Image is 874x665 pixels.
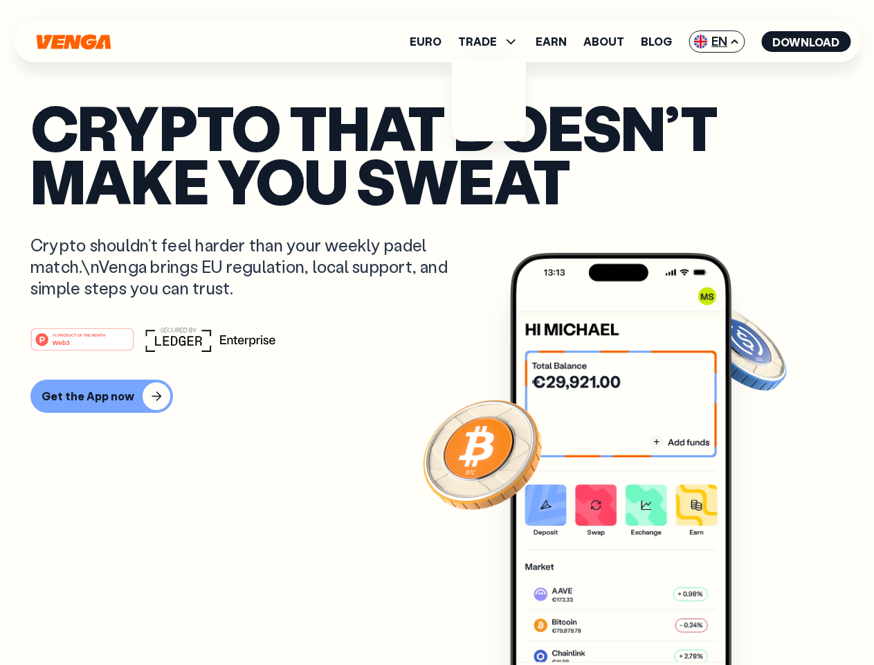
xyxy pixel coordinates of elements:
span: TRADE [458,33,519,50]
button: Download [761,31,850,52]
button: Get the App now [30,380,173,413]
a: Earn [536,36,567,47]
img: flag-uk [693,35,707,48]
a: Euro [410,36,441,47]
p: Crypto that doesn’t make you sweat [30,100,844,206]
a: Get the App now [30,380,844,413]
a: #1 PRODUCT OF THE MONTHWeb3 [30,336,134,354]
tspan: #1 PRODUCT OF THE MONTH [53,332,105,337]
tspan: Web3 [53,338,70,346]
div: Get the App now [42,389,134,403]
span: TRADE [458,36,497,47]
svg: Home [35,34,112,50]
a: About [583,36,624,47]
a: Blog [641,36,672,47]
img: USDC coin [690,298,790,398]
span: EN [689,30,745,53]
p: Crypto shouldn’t feel harder than your weekly padel match.\nVenga brings EU regulation, local sup... [30,234,468,299]
img: Bitcoin [420,391,545,516]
